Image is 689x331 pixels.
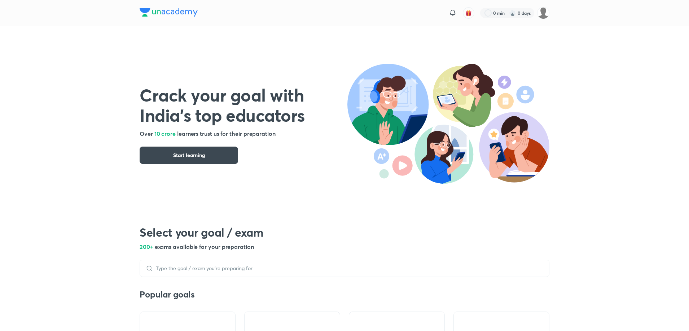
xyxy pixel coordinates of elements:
[465,10,472,16] img: avatar
[140,8,198,18] a: Company Logo
[140,8,198,17] img: Company Logo
[140,242,549,251] h5: 200+
[347,64,549,184] img: header
[140,129,347,138] h5: Over learners trust us for their preparation
[155,243,254,250] span: exams available for your preparation
[509,9,516,17] img: streak
[140,288,549,300] h3: Popular goals
[140,85,347,125] h1: Crack your goal with India’s top educators
[154,130,176,137] span: 10 crore
[463,7,474,19] button: avatar
[140,147,238,164] button: Start learning
[153,265,543,271] input: Type the goal / exam you’re preparing for
[537,7,549,19] img: Piali K
[173,152,205,159] span: Start learning
[140,225,549,240] h2: Select your goal / exam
